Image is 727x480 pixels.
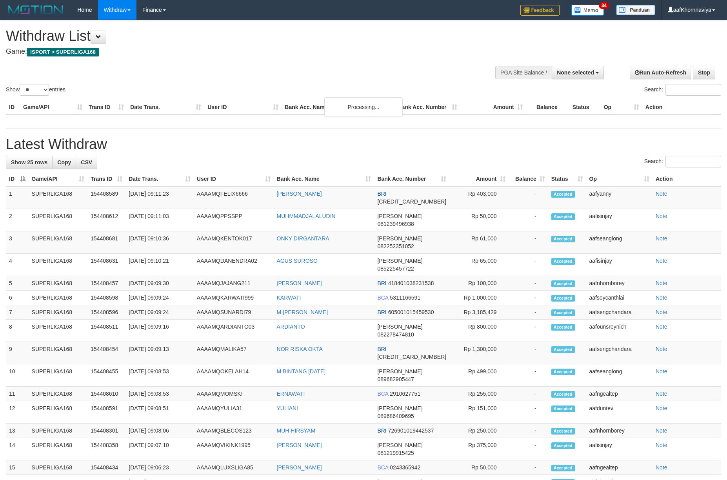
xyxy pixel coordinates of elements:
[586,291,652,305] td: aafsoycanthlai
[656,324,667,330] a: Note
[656,258,667,264] a: Note
[449,231,508,254] td: Rp 61,000
[29,254,88,276] td: SUPERLIGA168
[449,276,508,291] td: Rp 100,000
[87,186,125,209] td: 154408589
[6,100,20,115] th: ID
[6,4,65,16] img: MOTION_logo.png
[125,320,194,342] td: [DATE] 09:09:16
[125,424,194,438] td: [DATE] 09:08:06
[125,364,194,387] td: [DATE] 09:08:53
[6,28,477,44] h1: Withdraw List
[87,276,125,291] td: 154408457
[377,354,446,360] span: Copy 602001004818506 to clipboard
[656,295,667,301] a: Note
[388,309,434,315] span: Copy 605001015459530 to clipboard
[586,254,652,276] td: aafisinjay
[29,364,88,387] td: SUPERLIGA168
[194,401,274,424] td: AAAAMQYULIA31
[377,265,414,272] span: Copy 085225457722 to clipboard
[277,295,301,301] a: KARWATI
[616,5,655,15] img: panduan.png
[665,156,721,167] input: Search:
[377,427,386,434] span: BRI
[390,391,420,397] span: Copy 2910627751 to clipboard
[27,48,99,56] span: ISPORT > SUPERLIGA168
[6,48,477,56] h4: Game:
[194,291,274,305] td: AAAAMQKARWATI999
[377,213,422,219] span: [PERSON_NAME]
[194,231,274,254] td: AAAAMQKENTOK017
[377,243,414,249] span: Copy 082252351052 to clipboard
[6,276,29,291] td: 5
[526,100,569,115] th: Balance
[509,387,548,401] td: -
[194,305,274,320] td: AAAAMQSUNARDI79
[87,401,125,424] td: 154408591
[6,172,29,186] th: ID: activate to sort column descending
[551,391,575,398] span: Accepted
[125,342,194,364] td: [DATE] 09:09:13
[394,100,460,115] th: Bank Acc. Number
[20,100,85,115] th: Game/API
[85,100,127,115] th: Trans ID
[6,136,721,152] h1: Latest Withdraw
[377,413,414,419] span: Copy 089686409695 to clipboard
[644,156,721,167] label: Search:
[29,460,88,475] td: SUPERLIGA168
[6,438,29,460] td: 14
[277,191,322,197] a: [PERSON_NAME]
[29,387,88,401] td: SUPERLIGA168
[76,156,97,169] a: CSV
[6,209,29,231] td: 2
[642,100,721,115] th: Action
[6,84,65,96] label: Show entries
[571,5,604,16] img: Button%20Memo.svg
[586,305,652,320] td: aafsengchandara
[29,320,88,342] td: SUPERLIGA168
[460,100,526,115] th: Amount
[586,401,652,424] td: aafduntev
[277,309,328,315] a: M [PERSON_NAME]
[693,66,715,79] a: Stop
[11,159,47,165] span: Show 25 rows
[551,295,575,302] span: Accepted
[204,100,282,115] th: User ID
[6,305,29,320] td: 7
[277,324,305,330] a: ARDIANTO
[87,438,125,460] td: 154408358
[277,405,298,411] a: YULIANI
[377,309,386,315] span: BRI
[277,391,305,397] a: ERNAWATI
[377,442,422,448] span: [PERSON_NAME]
[6,320,29,342] td: 8
[449,364,508,387] td: Rp 499,000
[449,254,508,276] td: Rp 65,000
[586,438,652,460] td: aafisinjay
[509,305,548,320] td: -
[277,280,322,286] a: [PERSON_NAME]
[125,172,194,186] th: Date Trans.: activate to sort column ascending
[6,424,29,438] td: 13
[6,460,29,475] td: 15
[194,342,274,364] td: AAAAMQMALIKA57
[390,464,420,471] span: Copy 0243365942 to clipboard
[586,186,652,209] td: aafyanny
[551,405,575,412] span: Accepted
[194,438,274,460] td: AAAAMQVIKINK1995
[449,172,508,186] th: Amount: activate to sort column ascending
[377,198,446,205] span: Copy 616301004351506 to clipboard
[277,258,318,264] a: AGUS SUROSO
[551,428,575,435] span: Accepted
[377,221,414,227] span: Copy 081239496938 to clipboard
[586,276,652,291] td: aafnhornborey
[551,346,575,353] span: Accepted
[449,305,508,320] td: Rp 3,185,429
[6,254,29,276] td: 4
[125,231,194,254] td: [DATE] 09:10:36
[194,460,274,475] td: AAAAMQLUXSLIGA85
[87,342,125,364] td: 154408454
[449,209,508,231] td: Rp 50,000
[509,276,548,291] td: -
[29,231,88,254] td: SUPERLIGA168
